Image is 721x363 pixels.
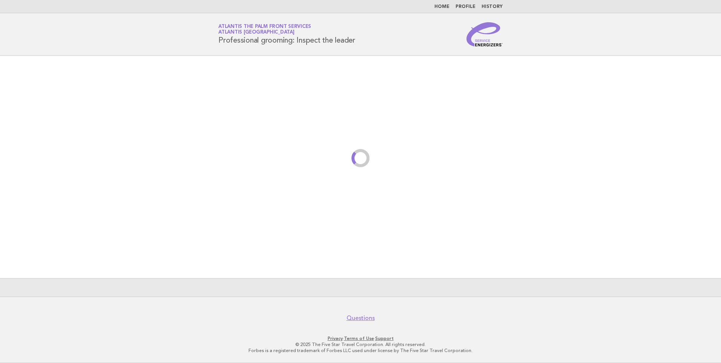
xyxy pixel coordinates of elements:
[434,5,449,9] a: Home
[328,336,343,341] a: Privacy
[482,5,503,9] a: History
[466,22,503,46] img: Service Energizers
[130,348,591,354] p: Forbes is a registered trademark of Forbes LLC used under license by The Five Star Travel Corpora...
[456,5,476,9] a: Profile
[344,336,374,341] a: Terms of Use
[130,341,591,348] p: © 2025 The Five Star Travel Corporation. All rights reserved.
[218,24,311,35] a: Atlantis The Palm Front ServicesAtlantis [GEOGRAPHIC_DATA]
[375,336,394,341] a: Support
[347,314,375,322] a: Questions
[218,25,355,44] h1: Professional grooming: Inspect the leader
[130,335,591,341] p: · ·
[218,30,295,35] span: Atlantis [GEOGRAPHIC_DATA]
